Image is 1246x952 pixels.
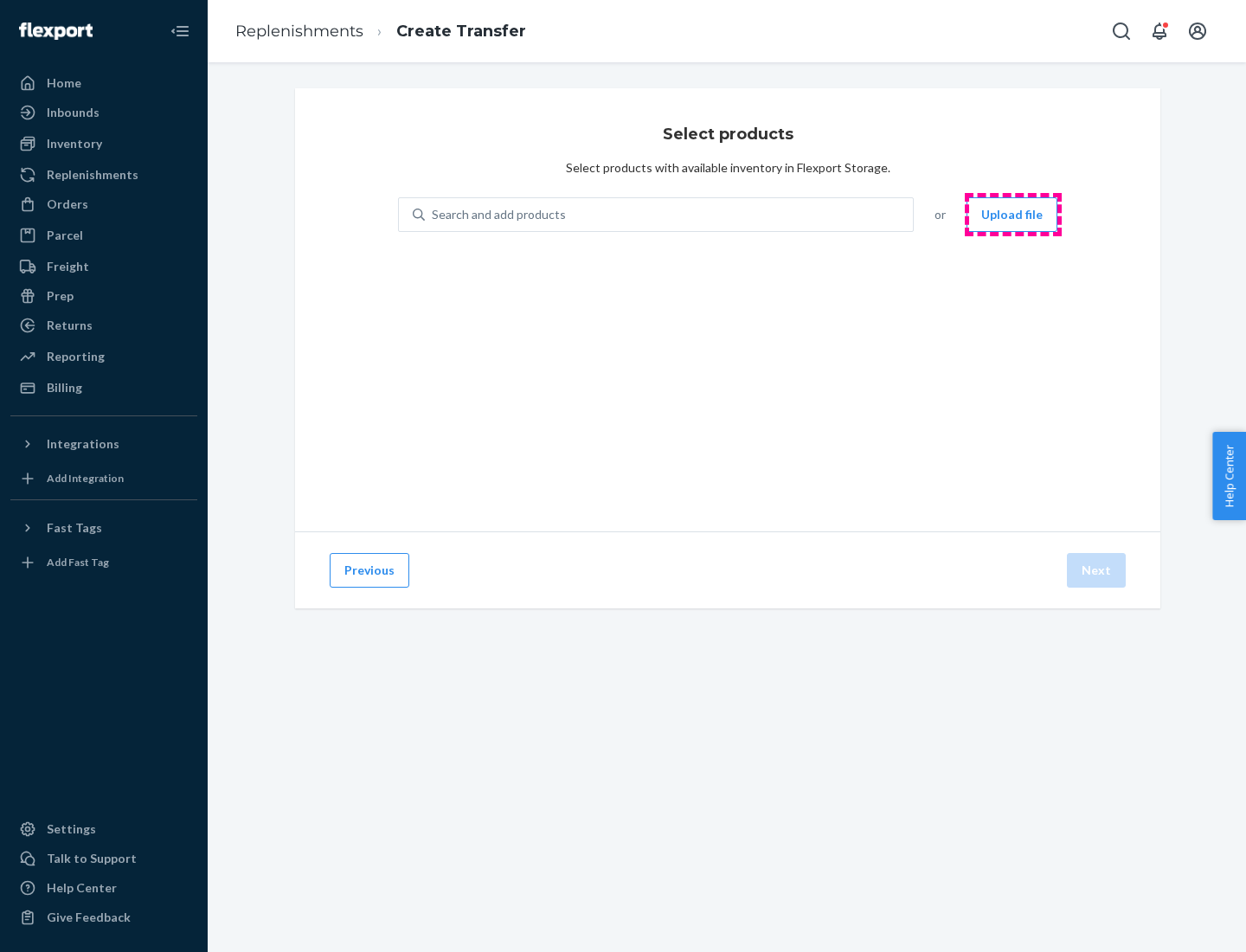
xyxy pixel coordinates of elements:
button: Open account menu [1180,14,1215,48]
button: Integrations [10,430,197,458]
div: Talk to Support [47,850,137,867]
ol: breadcrumbs [222,6,540,57]
img: Flexport logo [19,23,93,40]
a: Inbounds [10,99,197,126]
div: Orders [47,196,88,213]
a: Settings [10,815,197,843]
a: Orders [10,190,197,218]
div: Freight [47,258,89,275]
a: Parcel [10,222,197,249]
div: Billing [47,379,82,396]
div: Add Integration [47,471,124,486]
div: Search and add products [432,206,566,223]
button: Upload file [967,197,1057,232]
button: Open notifications [1142,14,1177,48]
a: Returns [10,312,197,339]
a: Help Center [10,874,197,902]
div: Prep [47,287,74,305]
a: Add Integration [10,465,197,492]
h3: Select products [663,123,793,145]
div: Replenishments [47,166,138,183]
a: Freight [10,253,197,280]
a: Add Fast Tag [10,549,197,576]
a: Prep [10,282,197,310]
button: Open Search Box [1104,14,1139,48]
div: Home [47,74,81,92]
div: Add Fast Tag [47,555,109,569]
div: Parcel [47,227,83,244]
span: or [934,206,946,223]
button: Next [1067,553,1126,588]
button: Previous [330,553,409,588]
a: Reporting [10,343,197,370]
button: Give Feedback [10,904,197,931]
a: Replenishments [10,161,197,189]
div: Reporting [47,348,105,365]
div: Returns [47,317,93,334]
button: Fast Tags [10,514,197,542]
div: Fast Tags [47,519,102,537]
a: Home [10,69,197,97]
a: Talk to Support [10,845,197,872]
button: Close Navigation [163,14,197,48]
div: Help Center [47,879,117,897]
a: Create Transfer [396,22,526,41]
a: Inventory [10,130,197,158]
div: Select products with available inventory in Flexport Storage. [566,159,890,177]
a: Replenishments [235,22,363,41]
div: Inbounds [47,104,100,121]
div: Inventory [47,135,102,152]
a: Billing [10,374,197,402]
div: Integrations [47,435,119,453]
button: Help Center [1212,432,1246,520]
div: Settings [47,820,96,838]
div: Give Feedback [47,909,131,926]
